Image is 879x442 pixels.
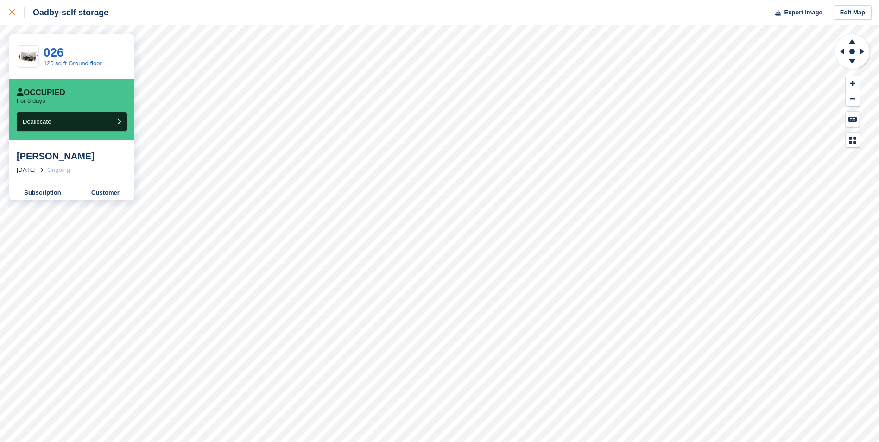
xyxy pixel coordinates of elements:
a: Subscription [9,185,76,200]
p: For 8 days [17,97,45,105]
a: 026 [44,45,63,59]
a: Customer [76,185,134,200]
button: Zoom In [846,76,860,91]
button: Deallocate [17,112,127,131]
span: Deallocate [23,118,51,125]
button: Export Image [770,5,822,20]
button: Map Legend [846,133,860,148]
div: Occupied [17,88,65,97]
div: [PERSON_NAME] [17,151,127,162]
img: 125-sqft-unit%20(3).jpg [17,49,38,65]
a: 125 sq ft Ground floor [44,60,102,67]
img: arrow-right-light-icn-cde0832a797a2874e46488d9cf13f60e5c3a73dbe684e267c42b8395dfbc2abf.svg [39,168,44,172]
span: Export Image [784,8,822,17]
a: Edit Map [834,5,872,20]
button: Zoom Out [846,91,860,107]
div: Oadby-self storage [25,7,108,18]
div: [DATE] [17,165,36,175]
div: Ongoing [47,165,70,175]
button: Keyboard Shortcuts [846,112,860,127]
